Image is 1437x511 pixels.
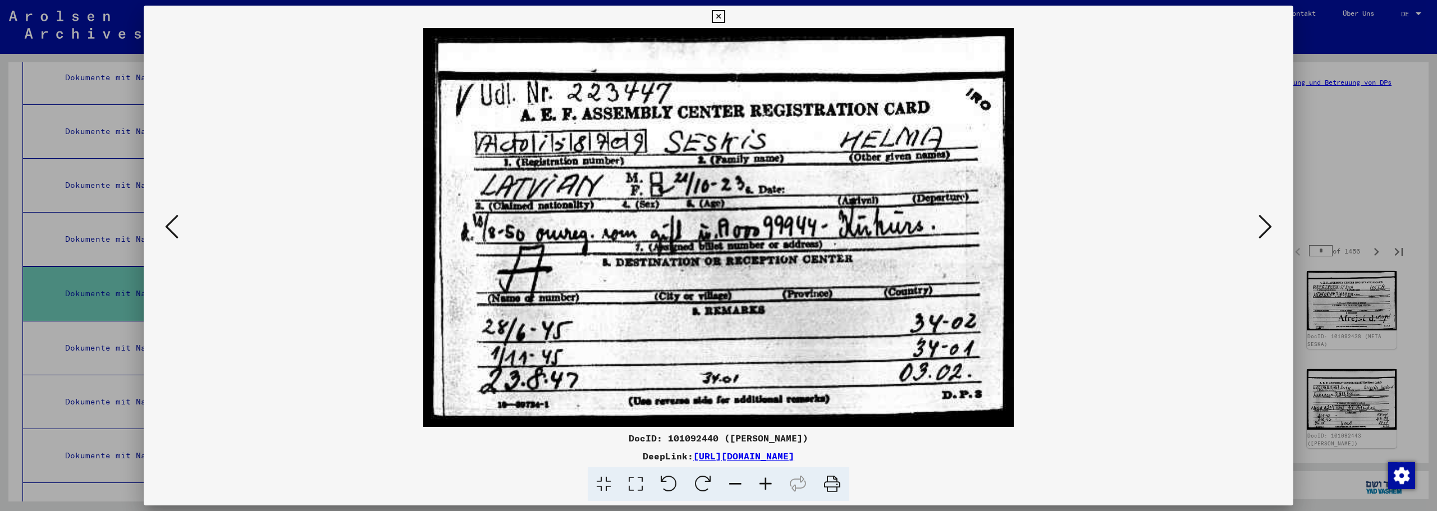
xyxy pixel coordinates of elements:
img: 001.jpg [182,28,1255,427]
div: Zustimmung ändern [1388,462,1415,489]
div: DocID: 101092440 ([PERSON_NAME]) [144,431,1293,445]
div: DeepLink: [144,449,1293,463]
img: Zustimmung ändern [1388,462,1415,489]
a: [URL][DOMAIN_NAME] [693,450,794,462]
